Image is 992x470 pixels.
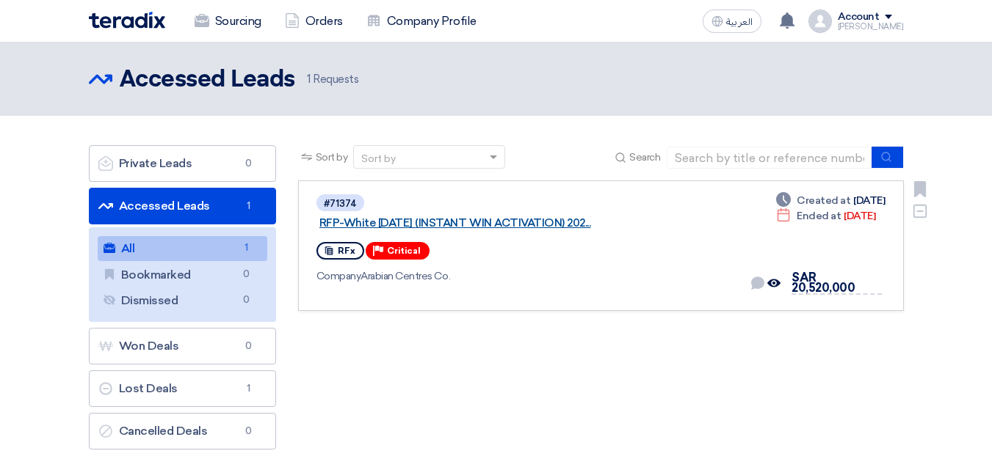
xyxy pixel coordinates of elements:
[98,262,267,287] a: Bookmarked
[89,370,276,407] a: Lost Deals1
[98,236,267,261] a: All
[183,5,273,37] a: Sourcing
[387,246,421,256] span: Critical
[838,11,880,23] div: Account
[238,267,256,282] span: 0
[307,71,359,88] span: Requests
[316,150,348,165] span: Sort by
[240,424,258,438] span: 0
[89,145,276,182] a: Private Leads0
[629,150,660,165] span: Search
[355,5,488,37] a: Company Profile
[89,188,276,224] a: Accessed Leads1
[776,208,875,224] div: [DATE]
[324,199,357,208] div: #71374
[98,288,267,313] a: Dismissed
[703,10,761,33] button: العربية
[240,339,258,353] span: 0
[240,156,258,171] span: 0
[240,381,258,396] span: 1
[238,240,256,256] span: 1
[361,151,396,166] div: Sort by
[89,328,276,364] a: Won Deals0
[797,193,850,208] span: Created at
[273,5,355,37] a: Orders
[797,208,841,224] span: Ended at
[726,17,753,27] span: العربية
[120,65,295,95] h2: Accessed Leads
[667,147,872,169] input: Search by title or reference number
[316,268,739,284] div: Arabian Centres Co.
[838,23,904,31] div: [PERSON_NAME]
[307,73,311,86] span: 1
[240,199,258,213] span: 1
[319,216,687,230] a: RFP-White [DATE] (INSTANT WIN ACTIVATION) 202...
[776,193,885,208] div: [DATE]
[316,270,361,282] span: Company
[338,246,355,256] span: RFx
[792,271,855,295] span: SAR 20,520,000
[808,10,832,33] img: profile_test.png
[238,293,256,308] span: 0
[89,12,165,29] img: Teradix logo
[89,413,276,449] a: Cancelled Deals0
